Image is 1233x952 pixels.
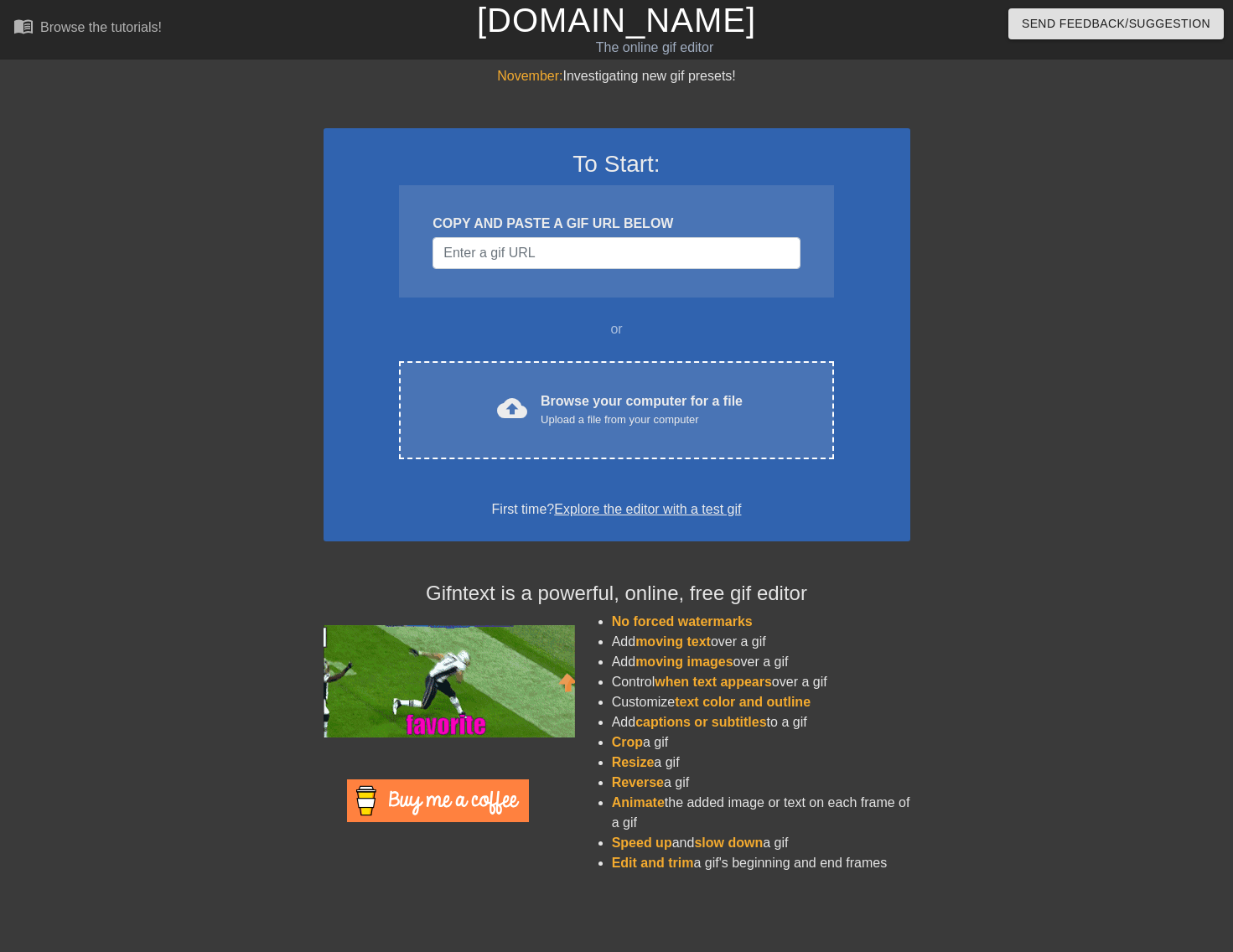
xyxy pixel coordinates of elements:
[612,672,910,692] li: Control over a gif
[635,715,766,729] span: captions or subtitles
[324,625,575,737] img: football_small.gif
[694,836,763,850] span: slow down
[612,793,910,833] li: the added image or text on each frame of a gif
[612,836,672,850] span: Speed up
[541,411,743,428] div: Upload a file from your computer
[612,775,664,789] span: Reverse
[675,695,811,709] span: text color and outline
[612,735,643,749] span: Crop
[612,732,910,753] li: a gif
[13,16,162,42] a: Browse the tutorials!
[324,66,910,86] div: Investigating new gif presets!
[13,16,34,36] span: menu_book
[324,582,910,606] h4: Gifntext is a powerful, online, free gif editor
[612,773,910,793] li: a gif
[612,753,910,773] li: a gif
[612,856,694,870] span: Edit and trim
[497,69,562,83] span: November:
[612,692,910,712] li: Customize
[612,614,753,629] span: No forced watermarks
[612,632,910,652] li: Add over a gif
[554,502,741,516] a: Explore the editor with a test gif
[612,755,655,769] span: Resize
[635,654,733,669] span: moving images
[433,237,800,269] input: Username
[345,499,888,520] div: First time?
[612,652,910,672] li: Add over a gif
[40,20,162,34] div: Browse the tutorials!
[347,779,529,822] img: Buy Me A Coffee
[612,795,665,810] span: Animate
[1008,8,1224,39] button: Send Feedback/Suggestion
[477,2,756,39] a: [DOMAIN_NAME]
[345,150,888,178] h3: To Start:
[635,634,711,649] span: moving text
[367,319,867,339] div: or
[541,391,743,428] div: Browse your computer for a file
[655,675,772,689] span: when text appears
[419,38,889,58] div: The online gif editor
[497,393,527,423] span: cloud_upload
[433,214,800,234] div: COPY AND PASTE A GIF URL BELOW
[612,853,910,873] li: a gif's beginning and end frames
[612,833,910,853] li: and a gif
[1022,13,1210,34] span: Send Feedback/Suggestion
[612,712,910,732] li: Add to a gif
